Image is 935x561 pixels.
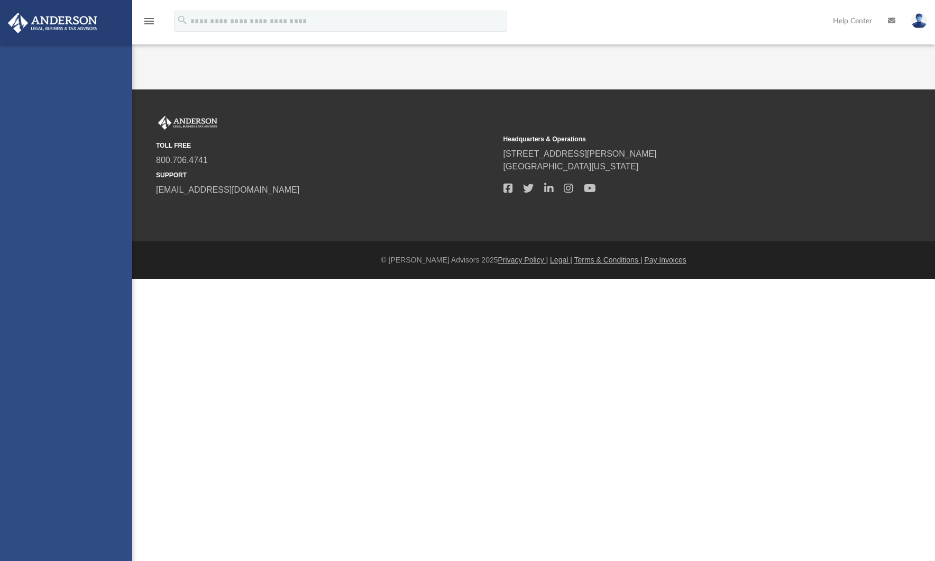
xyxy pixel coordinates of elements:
a: Privacy Policy | [498,256,548,264]
a: Pay Invoices [644,256,686,264]
i: search [177,14,188,26]
a: [STREET_ADDRESS][PERSON_NAME] [503,149,657,158]
a: Terms & Conditions | [574,256,643,264]
a: [GEOGRAPHIC_DATA][US_STATE] [503,162,639,171]
img: Anderson Advisors Platinum Portal [5,13,100,33]
img: User Pic [911,13,927,29]
a: [EMAIL_ADDRESS][DOMAIN_NAME] [156,185,299,194]
a: 800.706.4741 [156,156,208,165]
small: Headquarters & Operations [503,134,844,144]
small: TOLL FREE [156,141,496,150]
a: Legal | [550,256,572,264]
small: SUPPORT [156,170,496,180]
img: Anderson Advisors Platinum Portal [156,116,219,130]
div: © [PERSON_NAME] Advisors 2025 [132,255,935,266]
a: menu [143,20,155,28]
i: menu [143,15,155,28]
